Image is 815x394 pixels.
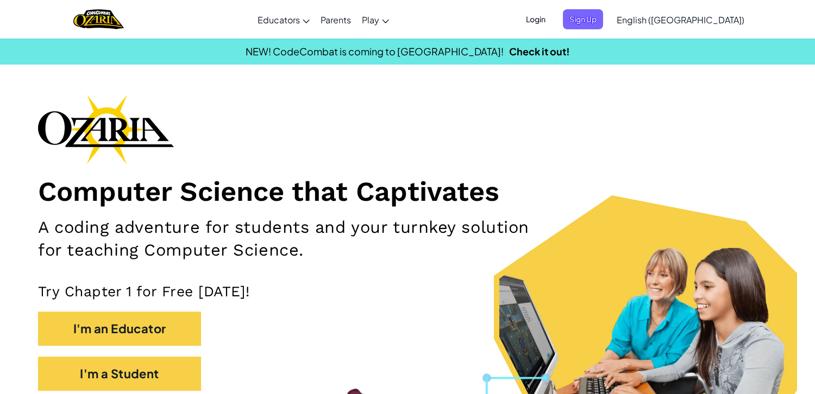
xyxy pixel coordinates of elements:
[563,9,603,29] button: Sign Up
[362,14,379,26] span: Play
[519,9,552,29] button: Login
[38,312,201,346] button: I'm an Educator
[38,357,201,391] button: I'm a Student
[38,216,533,261] h2: A coding adventure for students and your turnkey solution for teaching Computer Science.
[356,5,394,34] a: Play
[509,45,570,58] a: Check it out!
[73,8,124,30] a: Ozaria by CodeCombat logo
[38,283,777,301] p: Try Chapter 1 for Free [DATE]!
[315,5,356,34] a: Parents
[38,94,174,164] img: Ozaria branding logo
[617,14,744,26] span: English ([GEOGRAPHIC_DATA])
[252,5,315,34] a: Educators
[611,5,750,34] a: English ([GEOGRAPHIC_DATA])
[246,45,504,58] span: NEW! CodeCombat is coming to [GEOGRAPHIC_DATA]!
[258,14,300,26] span: Educators
[38,175,777,208] h1: Computer Science that Captivates
[73,8,124,30] img: Home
